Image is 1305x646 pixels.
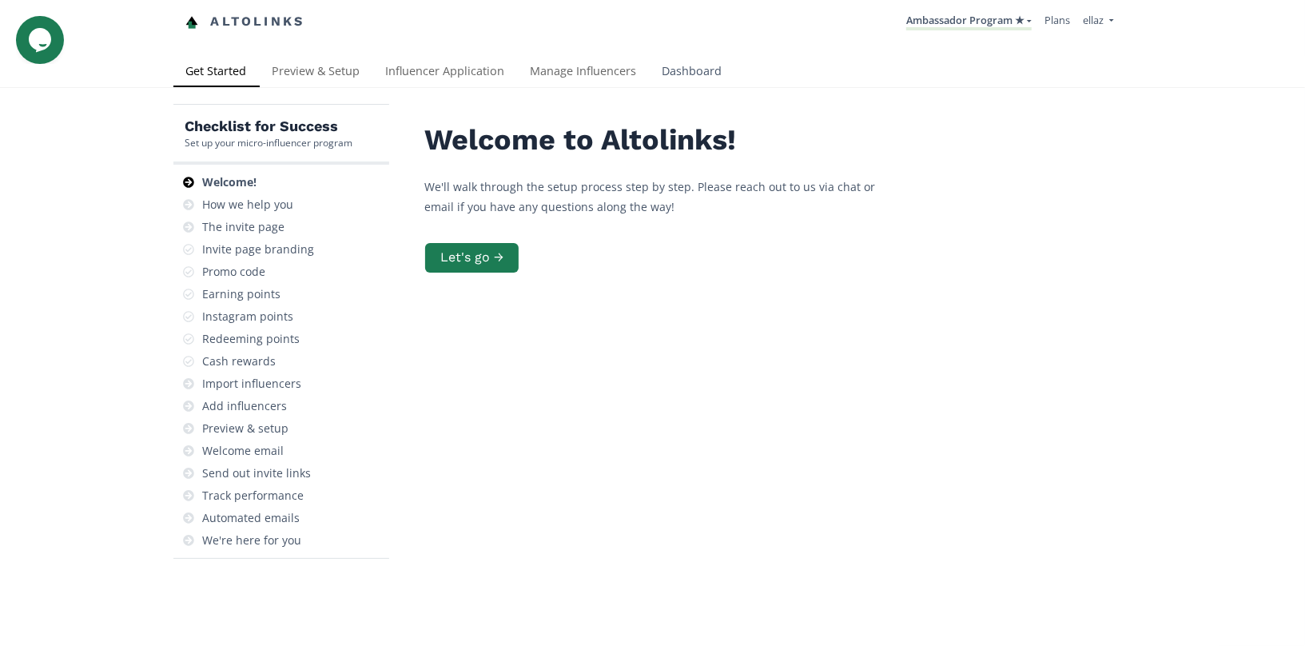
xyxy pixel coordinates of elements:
[203,174,257,190] div: Welcome!
[260,57,373,89] a: Preview & Setup
[173,57,260,89] a: Get Started
[650,57,735,89] a: Dashboard
[203,219,285,235] div: The invite page
[203,488,304,504] div: Track performance
[203,197,294,213] div: How we help you
[203,398,288,414] div: Add influencers
[203,309,294,325] div: Instagram points
[425,124,905,157] h2: Welcome to Altolinks!
[1044,13,1070,27] a: Plans
[203,286,281,302] div: Earning points
[203,376,302,392] div: Import influencers
[203,241,315,257] div: Invite page branding
[1083,13,1104,27] span: ellaz
[203,510,300,526] div: Automated emails
[203,331,300,347] div: Redeeming points
[425,177,905,217] p: We'll walk through the setup process step by step. Please reach out to us via chat or email if yo...
[203,465,312,481] div: Send out invite links
[185,16,198,29] img: favicon-32x32.png
[185,136,353,150] div: Set up your micro-influencer program
[373,57,518,89] a: Influencer Application
[185,117,353,136] h5: Checklist for Success
[16,16,67,64] iframe: chat widget
[185,9,305,35] a: Altolinks
[203,532,302,548] div: We're here for you
[425,243,519,273] button: Let's go →
[203,443,284,459] div: Welcome email
[906,13,1032,30] a: Ambassador Program ★
[203,264,266,280] div: Promo code
[518,57,650,89] a: Manage Influencers
[1083,13,1113,31] a: ellaz
[203,421,289,437] div: Preview & setup
[203,353,277,369] div: Cash rewards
